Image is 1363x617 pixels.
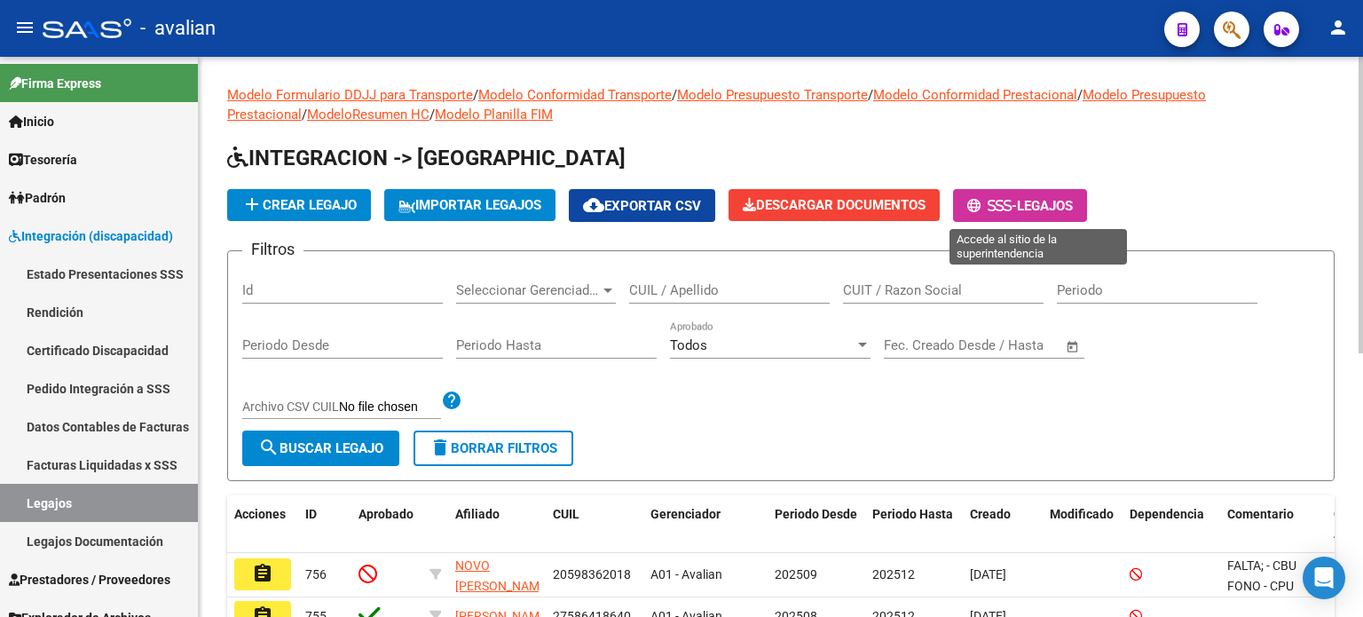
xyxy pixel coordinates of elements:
span: Legajos [1017,198,1073,214]
span: Acciones [234,507,286,521]
span: - [967,198,1017,214]
button: Open calendar [1063,336,1083,357]
span: Integración (discapacidad) [9,226,173,246]
div: Open Intercom Messenger [1303,557,1345,599]
span: Modificado [1050,507,1114,521]
span: Aprobado [358,507,414,521]
span: Descargar Documentos [743,197,926,213]
datatable-header-cell: Periodo Desde [768,495,865,554]
span: Dependencia [1130,507,1204,521]
span: Crear Legajo [241,197,357,213]
span: Afiliado [455,507,500,521]
span: Exportar CSV [583,198,701,214]
datatable-header-cell: Acciones [227,495,298,554]
span: Inicio [9,112,54,131]
span: Archivo CSV CUIL [242,399,339,414]
span: Firma Express [9,74,101,93]
button: Descargar Documentos [729,189,940,221]
button: IMPORTAR LEGAJOS [384,189,555,221]
a: Modelo Conformidad Transporte [478,87,672,103]
button: Exportar CSV [569,189,715,222]
mat-icon: delete [429,437,451,458]
a: Modelo Formulario DDJJ para Transporte [227,87,473,103]
a: Modelo Conformidad Prestacional [873,87,1077,103]
span: 202512 [872,567,915,581]
button: Crear Legajo [227,189,371,221]
span: Borrar Filtros [429,440,557,456]
span: Todos [670,337,707,353]
button: Borrar Filtros [414,431,573,466]
input: Fecha fin [972,337,1058,353]
h3: Filtros [242,237,303,262]
mat-icon: search [258,437,280,458]
span: 20598362018 [553,567,631,581]
datatable-header-cell: CUIL [546,495,643,554]
datatable-header-cell: Comentario [1220,495,1327,554]
span: FALTA; - CBU FONO - CPU PSICO - CBU TO [1227,558,1314,613]
span: Creado [970,507,1011,521]
a: Modelo Planilla FIM [435,107,553,123]
span: ID [305,507,317,521]
input: Fecha inicio [884,337,956,353]
mat-icon: add [241,194,263,215]
mat-icon: cloud_download [583,194,604,216]
datatable-header-cell: Aprobado [351,495,422,554]
span: Periodo Desde [775,507,857,521]
span: INTEGRACION -> [GEOGRAPHIC_DATA] [227,146,626,170]
datatable-header-cell: Modificado [1043,495,1123,554]
mat-icon: assignment [252,563,273,584]
datatable-header-cell: Dependencia [1123,495,1220,554]
span: Periodo Hasta [872,507,953,521]
mat-icon: person [1328,17,1349,38]
datatable-header-cell: Creado [963,495,1043,554]
datatable-header-cell: Periodo Hasta [865,495,963,554]
datatable-header-cell: Afiliado [448,495,546,554]
span: Comentario [1227,507,1294,521]
span: Seleccionar Gerenciador [456,282,600,298]
mat-icon: help [441,390,462,411]
span: Tesorería [9,150,77,170]
mat-icon: menu [14,17,35,38]
span: IMPORTAR LEGAJOS [398,197,541,213]
span: [DATE] [970,567,1006,581]
span: CUIL [553,507,579,521]
span: NOVO [PERSON_NAME] [455,558,550,593]
span: Padrón [9,188,66,208]
a: ModeloResumen HC [307,107,429,123]
span: 756 [305,567,327,581]
span: - avalian [140,9,216,48]
button: Buscar Legajo [242,431,399,466]
span: Gerenciador [650,507,721,521]
a: Modelo Presupuesto Transporte [677,87,868,103]
datatable-header-cell: Gerenciador [643,495,768,554]
span: Buscar Legajo [258,440,383,456]
datatable-header-cell: ID [298,495,351,554]
span: A01 - Avalian [650,567,722,581]
input: Archivo CSV CUIL [339,399,441,415]
span: 202509 [775,567,817,581]
span: Prestadores / Proveedores [9,570,170,589]
button: -Legajos [953,189,1087,222]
